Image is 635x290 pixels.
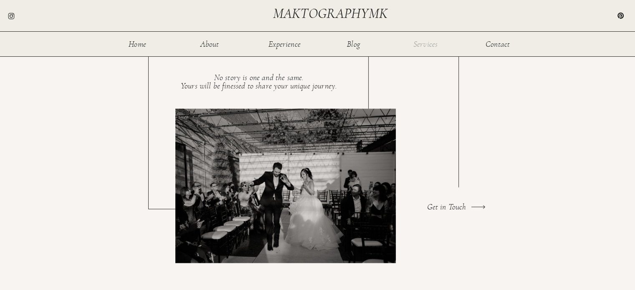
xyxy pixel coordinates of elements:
[273,7,391,20] a: maktographymk
[124,40,151,47] a: Home
[149,73,369,91] h1: No story is one and the same. Yours will be finessed to share your unique journey.
[484,40,511,47] a: Contact
[12,30,100,49] h1: Two Souls
[527,28,623,48] h1: One Story
[196,40,223,47] a: About
[268,40,301,47] a: Experience
[340,40,367,47] a: Blog
[427,202,470,210] a: Get in Touch
[412,40,439,47] a: Services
